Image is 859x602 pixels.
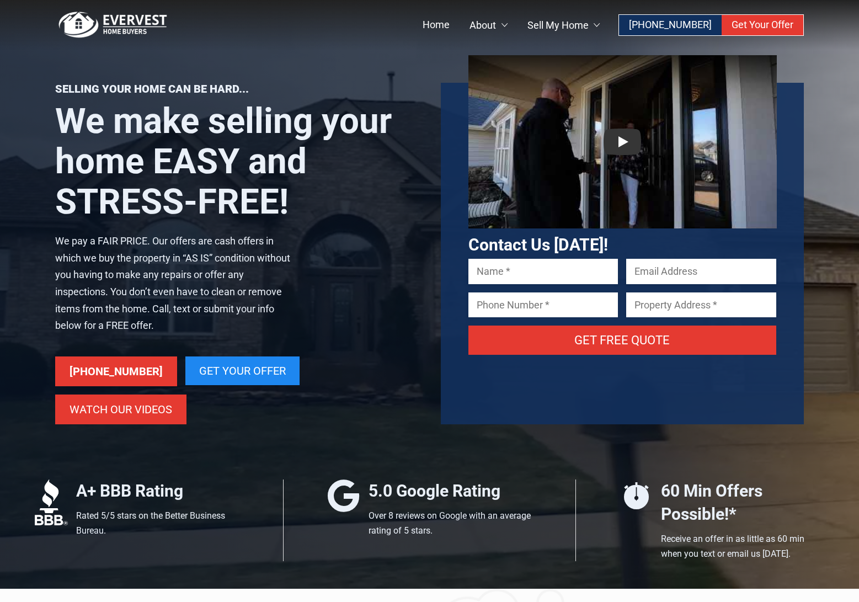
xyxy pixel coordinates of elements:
[517,15,610,35] a: Sell My Home
[468,236,777,255] h3: Contact Us [DATE]!
[70,365,163,378] span: [PHONE_NUMBER]
[619,15,722,35] a: [PHONE_NUMBER]
[626,292,776,317] input: Property Address *
[55,356,177,386] a: [PHONE_NUMBER]
[629,19,712,30] span: [PHONE_NUMBER]
[468,259,618,284] input: Name *
[661,531,824,561] p: Receive an offer in as little as 60 min when you text or email us [DATE].
[468,259,777,368] form: Contact form
[722,15,803,35] a: Get Your Offer
[661,480,824,526] h4: 60 Min Offers Possible!*
[185,356,300,385] a: Get Your Offer
[468,292,618,317] input: Phone Number *
[55,233,297,334] p: We pay a FAIR PRICE. Our offers are cash offers in which we buy the property in “AS IS” condition...
[626,259,776,284] input: Email Address
[55,395,186,424] a: Watch Our Videos
[413,15,460,35] a: Home
[55,83,419,95] p: Selling your home can be hard...
[460,15,517,35] a: About
[55,11,171,39] img: logo.png
[468,326,777,355] input: Get Free Quote
[55,101,419,222] h1: We make selling your home EASY and STRESS-FREE!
